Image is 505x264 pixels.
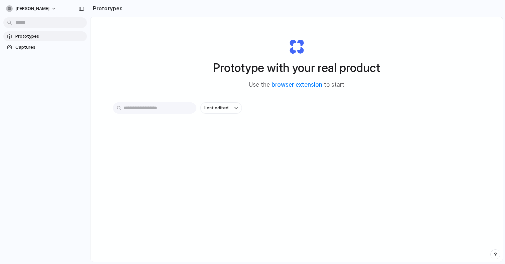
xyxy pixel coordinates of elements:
span: Captures [15,44,84,51]
span: Use the to start [249,81,344,89]
a: browser extension [272,81,322,88]
a: Captures [3,42,87,52]
button: [PERSON_NAME] [3,3,60,14]
button: Last edited [200,102,242,114]
a: Prototypes [3,31,87,41]
h1: Prototype with your real product [213,59,380,77]
span: Prototypes [15,33,84,40]
span: [PERSON_NAME] [15,5,49,12]
span: Last edited [204,105,228,111]
h2: Prototypes [90,4,123,12]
